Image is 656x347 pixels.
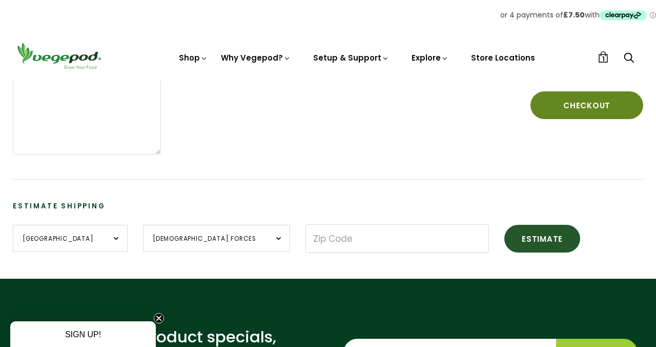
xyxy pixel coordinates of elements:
[504,225,580,253] button: Estimate
[471,52,535,63] a: Store Locations
[13,225,128,252] select: Country
[154,313,164,323] button: Close teaser
[624,53,634,64] a: Search
[13,41,105,70] img: Vegepod
[305,224,489,253] input: Zip Code
[221,52,291,63] a: Why Vegepod?
[179,52,208,63] a: Shop
[598,51,609,63] a: 1
[143,225,290,252] select: Province
[602,54,605,64] span: 1
[530,91,643,119] button: Checkout
[412,52,448,63] a: Explore
[13,201,643,211] h3: Estimate Shipping
[313,52,389,63] a: Setup & Support
[10,321,156,347] div: SIGN UP!Close teaser
[65,330,101,339] span: SIGN UP!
